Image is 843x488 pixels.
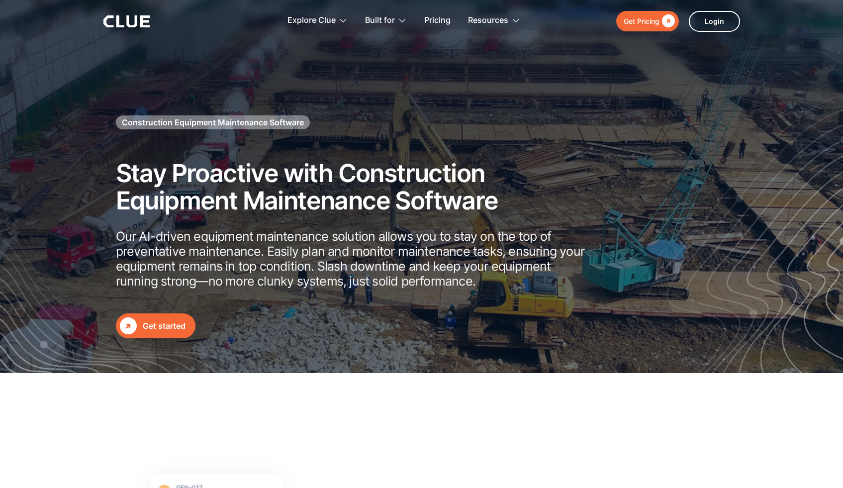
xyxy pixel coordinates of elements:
[623,78,843,373] img: Construction fleet management software
[468,5,508,36] div: Resources
[468,5,520,36] div: Resources
[287,5,348,36] div: Explore Clue
[116,160,588,214] h2: Stay Proactive with Construction Equipment Maintenance Software
[689,11,740,32] a: Login
[365,5,407,36] div: Built for
[616,11,679,31] a: Get Pricing
[659,15,675,27] div: 
[116,229,588,289] p: Our AI-driven equipment maintenance solution allows you to stay on the top of preventative mainte...
[116,313,195,338] a: Get started
[424,5,451,36] a: Pricing
[143,320,186,332] div: Get started
[120,317,137,334] div: 
[287,5,336,36] div: Explore Clue
[365,5,395,36] div: Built for
[122,117,304,128] h1: Construction Equipment Maintenance Software
[624,15,659,27] div: Get Pricing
